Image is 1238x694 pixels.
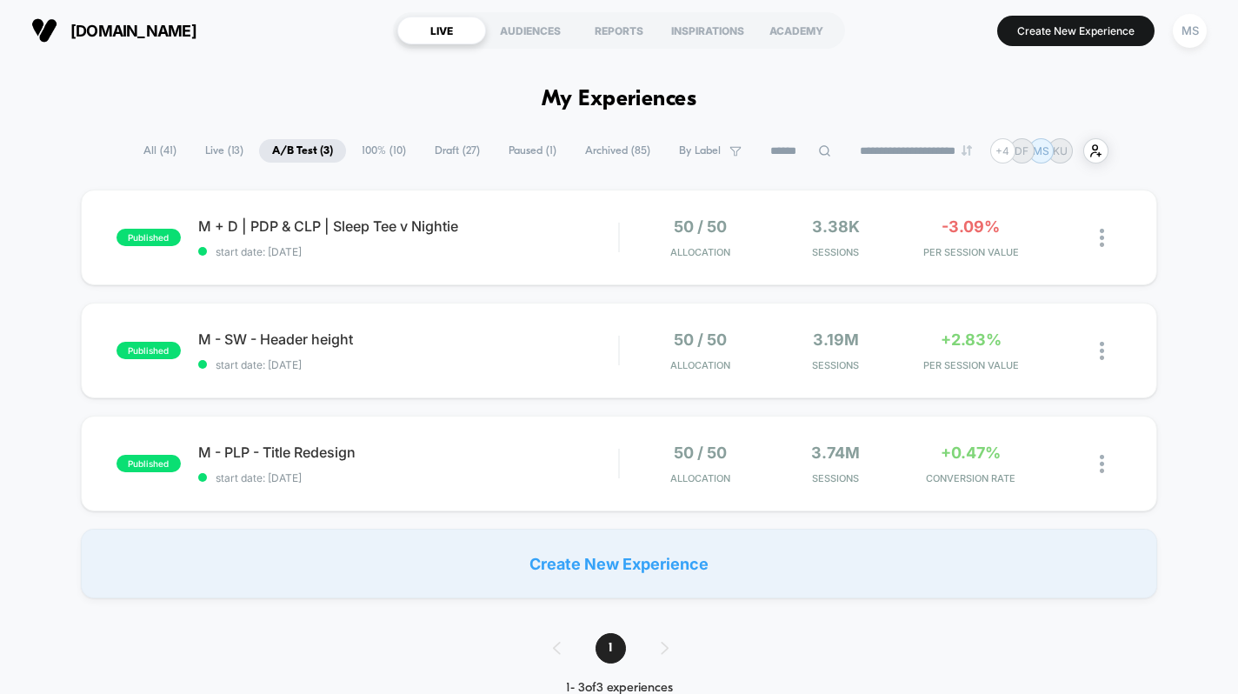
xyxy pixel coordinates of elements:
span: published [116,455,181,472]
span: Sessions [772,359,899,371]
span: 3.19M [813,330,859,349]
p: DF [1015,144,1028,157]
span: -3.09% [942,217,1000,236]
h1: My Experiences [542,87,697,112]
span: By Label [679,144,721,157]
span: +0.47% [941,444,1001,462]
span: start date: [DATE] [198,471,619,484]
div: ACADEMY [752,17,841,44]
span: A/B Test ( 3 ) [259,139,346,163]
span: 3.74M [811,444,860,462]
span: Sessions [772,472,899,484]
span: PER SESSION VALUE [908,359,1035,371]
span: Allocation [670,359,730,371]
span: Allocation [670,472,730,484]
div: AUDIENCES [486,17,575,44]
button: MS [1168,13,1212,49]
span: 50 / 50 [674,217,727,236]
img: close [1100,342,1104,360]
span: M + D | PDP & CLP | Sleep Tee v Nightie [198,217,619,235]
p: KU [1053,144,1068,157]
button: Create New Experience [997,16,1155,46]
div: INSPIRATIONS [663,17,752,44]
div: MS [1173,14,1207,48]
span: Sessions [772,246,899,258]
div: REPORTS [575,17,663,44]
span: start date: [DATE] [198,245,619,258]
div: + 4 [990,138,1015,163]
span: 50 / 50 [674,444,727,462]
div: LIVE [397,17,486,44]
img: close [1100,455,1104,473]
p: MS [1033,144,1049,157]
span: PER SESSION VALUE [908,246,1035,258]
span: start date: [DATE] [198,358,619,371]
img: Visually logo [31,17,57,43]
span: Allocation [670,246,730,258]
button: [DOMAIN_NAME] [26,17,202,44]
span: M - PLP - Title Redesign [198,444,619,461]
span: 50 / 50 [674,330,727,349]
div: Create New Experience [81,529,1158,598]
span: published [116,342,181,359]
span: CONVERSION RATE [908,472,1035,484]
span: Archived ( 85 ) [572,139,663,163]
span: Draft ( 27 ) [422,139,493,163]
span: [DOMAIN_NAME] [70,22,196,40]
span: All ( 41 ) [130,139,190,163]
img: close [1100,229,1104,247]
span: Paused ( 1 ) [496,139,569,163]
span: 1 [596,633,626,664]
span: 100% ( 10 ) [349,139,419,163]
span: Live ( 13 ) [192,139,256,163]
img: end [962,145,972,156]
span: M - SW - Header height [198,330,619,348]
span: +2.83% [941,330,1002,349]
span: published [116,229,181,246]
span: 3.38k [812,217,860,236]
